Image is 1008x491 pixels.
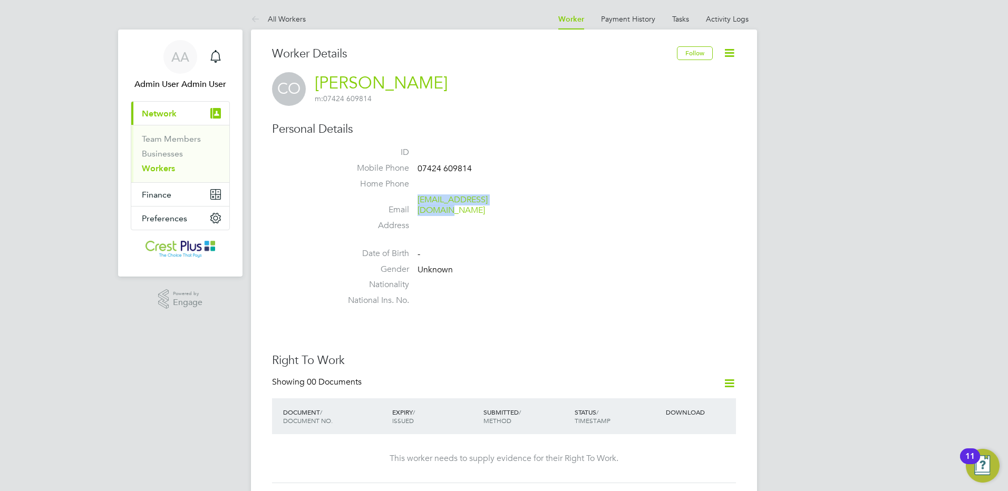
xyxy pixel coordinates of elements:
[251,14,306,24] a: All Workers
[481,402,572,430] div: SUBMITTED
[283,453,725,464] div: This worker needs to supply evidence for their Right To Work.
[131,102,229,125] button: Network
[131,125,229,182] div: Network
[575,416,610,425] span: TIMESTAMP
[335,163,409,174] label: Mobile Phone
[131,183,229,206] button: Finance
[283,416,333,425] span: DOCUMENT NO.
[142,109,177,119] span: Network
[392,416,414,425] span: ISSUED
[142,149,183,159] a: Businesses
[142,213,187,223] span: Preferences
[131,40,230,91] a: AAAdmin User Admin User
[272,122,736,137] h3: Personal Details
[965,456,975,470] div: 11
[320,408,322,416] span: /
[173,298,202,307] span: Engage
[418,194,488,216] a: [EMAIL_ADDRESS][DOMAIN_NAME]
[131,207,229,230] button: Preferences
[335,248,409,259] label: Date of Birth
[335,147,409,158] label: ID
[142,190,171,200] span: Finance
[158,289,203,309] a: Powered byEngage
[131,241,230,258] a: Go to home page
[272,72,306,106] span: CO
[142,134,201,144] a: Team Members
[272,46,677,62] h3: Worker Details
[131,78,230,91] span: Admin User Admin User
[335,264,409,275] label: Gender
[272,353,736,368] h3: Right To Work
[596,408,598,416] span: /
[171,50,189,64] span: AA
[146,241,216,258] img: crestplusoperations-logo-retina.png
[572,402,663,430] div: STATUS
[519,408,521,416] span: /
[335,279,409,290] label: Nationality
[966,449,1000,483] button: Open Resource Center, 11 new notifications
[315,94,323,103] span: m:
[418,264,453,275] span: Unknown
[142,163,175,173] a: Workers
[272,377,364,388] div: Showing
[418,163,472,174] span: 07424 609814
[677,46,713,60] button: Follow
[558,15,584,24] a: Worker
[307,377,362,387] span: 00 Documents
[706,14,749,24] a: Activity Logs
[335,204,409,215] label: Email
[315,73,448,93] a: [PERSON_NAME]
[335,220,409,231] label: Address
[335,179,409,190] label: Home Phone
[315,94,372,103] span: 07424 609814
[601,14,655,24] a: Payment History
[118,30,243,277] nav: Main navigation
[335,295,409,306] label: National Ins. No.
[483,416,511,425] span: METHOD
[173,289,202,298] span: Powered by
[280,402,390,430] div: DOCUMENT
[413,408,415,416] span: /
[672,14,689,24] a: Tasks
[663,402,736,421] div: DOWNLOAD
[418,249,420,259] span: -
[390,402,481,430] div: EXPIRY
